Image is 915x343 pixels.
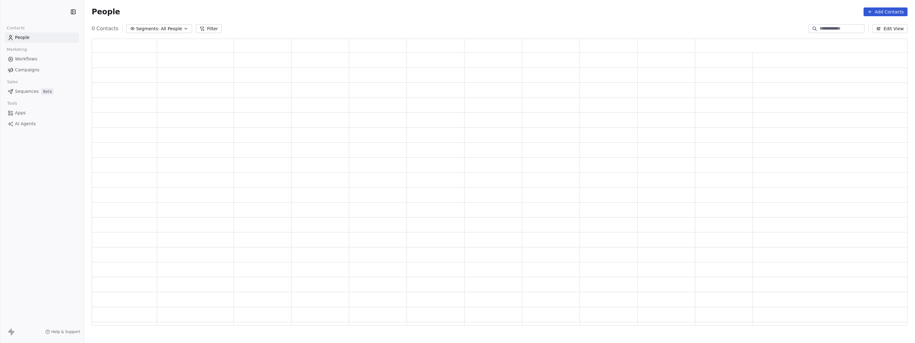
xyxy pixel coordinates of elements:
span: Apps [15,110,26,116]
a: Workflows [5,54,79,64]
a: Apps [5,108,79,118]
span: Workflows [15,56,37,62]
a: Help & Support [45,329,80,334]
span: People [92,7,120,17]
button: Edit View [872,24,908,33]
button: Filter [196,24,222,33]
span: 0 Contacts [92,25,118,32]
a: AI Agents [5,119,79,129]
span: Tools [4,99,20,108]
span: Marketing [4,45,30,54]
a: Campaigns [5,65,79,75]
div: grid [92,53,908,326]
span: Beta [41,88,54,95]
span: Help & Support [51,329,80,334]
span: Sequences [15,88,39,95]
span: Segments: [136,26,160,32]
a: People [5,32,79,43]
span: Contacts [4,23,27,33]
a: SequencesBeta [5,86,79,97]
button: Add Contacts [864,7,908,16]
span: Campaigns [15,67,39,73]
span: Sales [4,77,21,87]
span: All People [161,26,182,32]
span: People [15,34,30,41]
span: AI Agents [15,121,36,127]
